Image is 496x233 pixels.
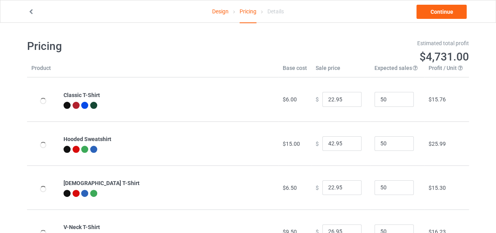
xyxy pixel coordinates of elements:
[27,64,59,77] th: Product
[240,0,256,23] div: Pricing
[420,50,469,63] span: $4,731.00
[212,0,229,22] a: Design
[278,64,311,77] th: Base cost
[283,96,297,103] span: $6.00
[429,96,446,103] span: $15.76
[311,64,370,77] th: Sale price
[424,64,469,77] th: Profit / Unit
[316,96,319,103] span: $
[416,5,467,19] a: Continue
[283,185,297,191] span: $6.50
[64,224,100,230] b: V-Neck T-Shirt
[64,180,140,186] b: [DEMOGRAPHIC_DATA] T-Shirt
[370,64,424,77] th: Expected sales
[64,92,100,98] b: Classic T-Shirt
[267,0,284,22] div: Details
[254,39,469,47] div: Estimated total profit
[27,39,243,53] h1: Pricing
[64,136,111,142] b: Hooded Sweatshirt
[316,140,319,147] span: $
[429,141,446,147] span: $25.99
[283,141,300,147] span: $15.00
[429,185,446,191] span: $15.30
[316,184,319,191] span: $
